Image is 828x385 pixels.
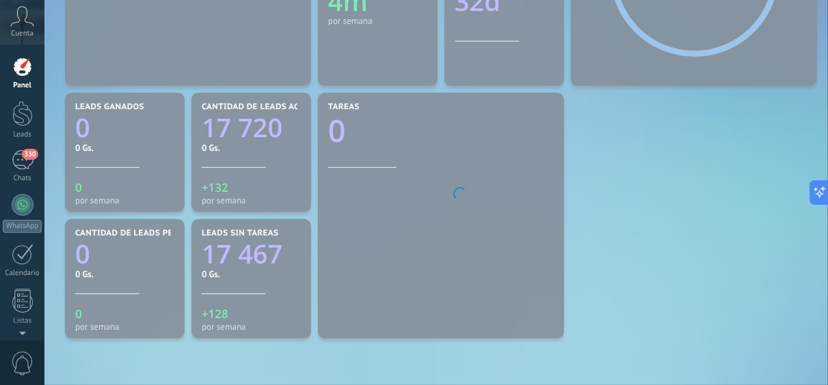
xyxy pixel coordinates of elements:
div: WhatsApp [3,220,42,233]
div: Chats [3,174,42,183]
span: 330 [22,149,38,160]
span: Cuenta [11,29,34,38]
div: Listas [3,317,42,326]
div: Panel [3,81,42,90]
div: Leads [3,130,42,139]
div: Calendario [3,269,42,278]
